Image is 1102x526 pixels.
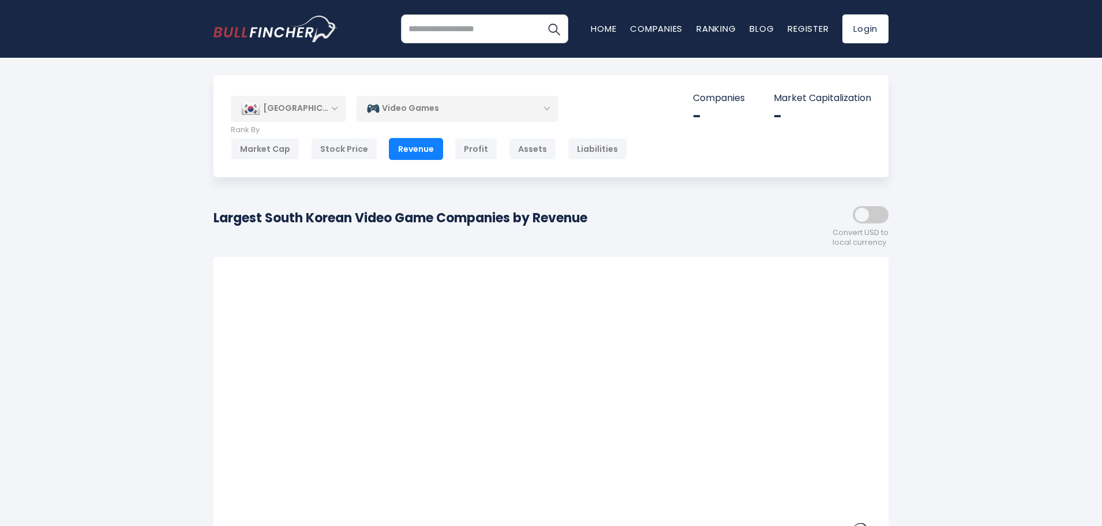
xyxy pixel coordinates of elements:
a: Blog [749,23,774,35]
div: Assets [509,138,556,160]
div: Revenue [389,138,443,160]
div: Video Games [357,95,559,122]
div: - [774,107,871,125]
p: Companies [693,92,745,105]
a: Home [591,23,616,35]
div: Stock Price [311,138,377,160]
a: Ranking [696,23,736,35]
div: [GEOGRAPHIC_DATA] [231,96,346,121]
a: Login [842,14,889,43]
div: Market Cap [231,138,299,160]
h1: Largest South Korean Video Game Companies by Revenue [213,208,587,227]
div: Liabilities [568,138,627,160]
a: Companies [630,23,683,35]
span: Convert USD to local currency [833,228,889,248]
p: Rank By [231,125,627,135]
p: Market Capitalization [774,92,871,105]
button: Search [539,14,568,43]
div: - [693,107,745,125]
a: Go to homepage [213,16,338,42]
a: Register [788,23,829,35]
img: bullfincher logo [213,16,338,42]
div: Profit [455,138,497,160]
